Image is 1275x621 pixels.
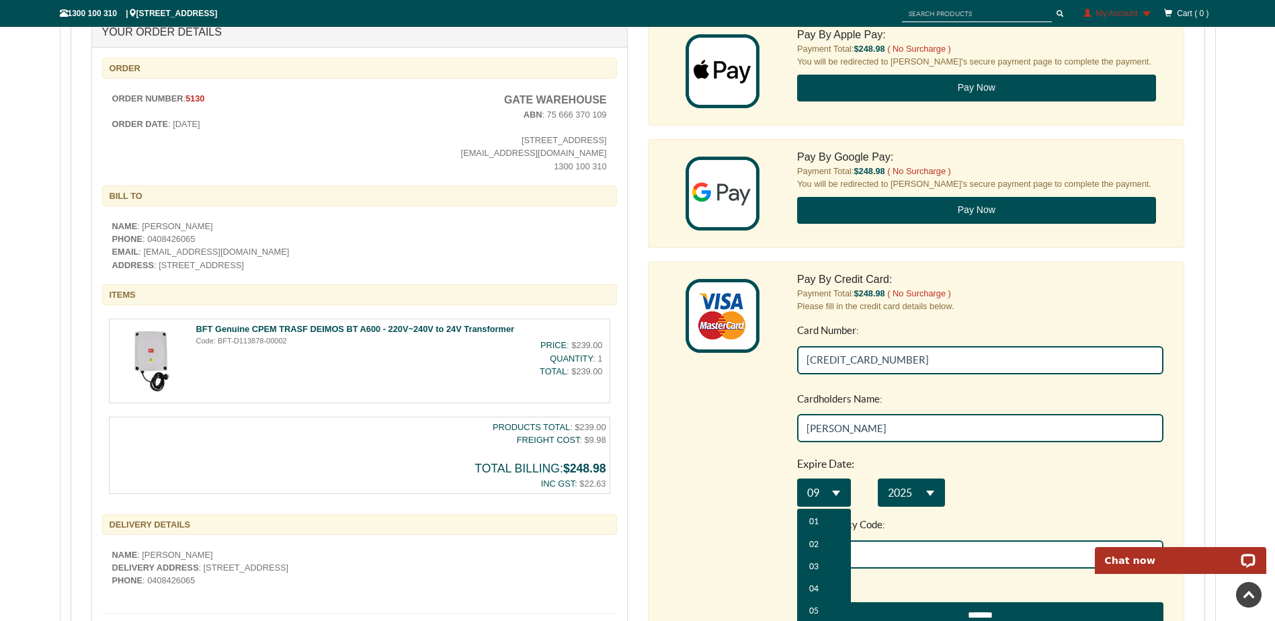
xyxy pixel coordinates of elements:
div: : $239.00 : $9.98 : $22.63 [109,417,610,494]
b: 5130 [186,93,204,103]
div: Payment Total: You will be redirected to [PERSON_NAME]'s secure payment page to complete the paym... [787,28,1174,101]
b: EMAIL [112,247,139,257]
b: ITEMS [110,290,136,300]
div: YOUR ORDER DETAILS [92,17,627,48]
span: $248.98 [854,288,885,298]
h5: Pay By Credit Card: [797,272,1163,287]
div: : : [DATE] [102,92,360,131]
b: Gate Warehouse [504,94,607,106]
span: My Account [1096,9,1137,18]
h5: Pay By Apple Pay: [797,28,1163,42]
span: ( No Surcharge ) [887,166,951,176]
div: Code: BFT-D113878-00002 [196,335,436,347]
b: BILL TO [110,191,142,201]
span: FREIGHT COST [517,435,580,445]
a: BFT Genuine CPEM TRASF DEIMOS BT A600 - 220V~240V to 24V Transformer [196,324,515,334]
span: $248.98 [854,44,885,54]
span: QUANTITY [550,354,593,364]
div: : [PERSON_NAME] : [STREET_ADDRESS] : 0408426065 [102,548,617,587]
b: ORDER [110,63,140,73]
b: NAME [112,550,138,560]
img: apple_pay.png [686,34,759,108]
span: INC GST [541,479,575,489]
span: $248.98 [854,166,885,176]
span: ( No Surcharge ) [887,288,951,298]
b: ADDRESS [112,260,155,270]
b: ORDER NUMBER [112,93,183,103]
b: PHONE [112,234,143,244]
span: 1300 100 310 | [STREET_ADDRESS] [60,9,218,18]
div: : [PERSON_NAME] : 0408426065 : [EMAIL_ADDRESS][DOMAIN_NAME] : [STREET_ADDRESS] [102,220,617,272]
span: $248.98 [563,462,606,475]
span: PRICE [540,340,567,350]
input: SEARCH PRODUCTS [902,5,1052,22]
strong: TOTAL BILLING: [475,462,606,475]
img: bft-genuine-cpem-trasf-deimos-bt-a600-220v240v-ac-to-24v-dc-transformer-202311172142-eim_thumb_sm... [113,323,190,399]
b: ORDER DATE [112,119,169,129]
b: DELIVERY ADDRESS [112,563,199,573]
span: PRODUCTS TOTAL [493,422,570,432]
iframe: LiveChat chat widget [1086,532,1275,574]
div: : 75 666 370 109 [STREET_ADDRESS] [EMAIL_ADDRESS][DOMAIN_NAME] 1300 100 310 [360,92,617,173]
b: PHONE [112,575,143,585]
img: cardit_card.png [686,279,759,353]
b: NAME [112,221,138,231]
span: TOTAL [540,366,567,376]
div: Payment Total: You will be redirected to [PERSON_NAME]'s secure payment page to complete the paym... [787,150,1174,224]
div: : $239.00 : 1 : $239.00 [435,335,606,381]
b: ABN [524,110,542,120]
span: ( No Surcharge ) [887,44,951,54]
h5: Pay By Google Pay: [797,150,1163,165]
span: Cart ( 0 ) [1177,9,1208,18]
img: google_pay.png [686,157,759,231]
button: Pay Now [797,197,1156,224]
b: DELIVERY DETAILS [110,520,191,530]
button: Pay Now [797,75,1156,101]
